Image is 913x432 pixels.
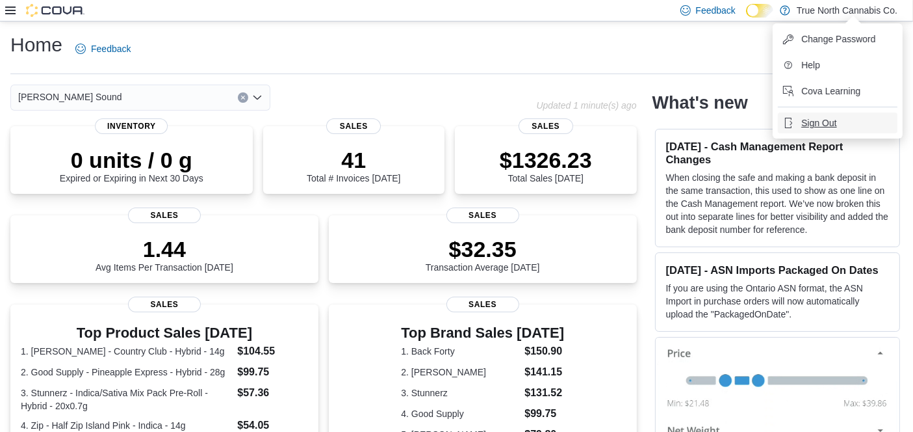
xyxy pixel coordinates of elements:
h3: Top Brand Sales [DATE] [401,325,564,341]
h1: Home [10,32,62,58]
dt: 3. Stunnerz [401,386,519,399]
img: Cova [26,4,84,17]
dt: 2. Good Supply - Pineapple Express - Hybrid - 28g [21,366,232,379]
h2: What's new [652,92,748,113]
dd: $57.36 [237,385,307,401]
p: $1326.23 [500,147,592,173]
p: Updated 1 minute(s) ago [536,100,636,111]
p: When closing the safe and making a bank deposit in the same transaction, this used to show as one... [666,171,889,236]
dt: 2. [PERSON_NAME] [401,366,519,379]
div: Total Sales [DATE] [500,147,592,183]
button: Help [778,55,897,75]
dt: 1. Back Forty [401,345,519,358]
span: Sales [446,297,519,312]
span: Inventory [95,118,168,134]
p: 0 units / 0 g [60,147,203,173]
span: Help [801,59,820,72]
dt: 3. Stunnerz - Indica/Sativa Mix Pack Pre-Roll - Hybrid - 20x0.7g [21,386,232,412]
span: Sales [128,297,201,312]
span: Sign Out [801,116,836,129]
dd: $104.55 [237,344,307,359]
input: Dark Mode [746,4,773,18]
button: Clear input [238,92,248,103]
span: [PERSON_NAME] Sound [18,89,122,105]
dt: 4. Good Supply [401,407,519,420]
dd: $150.90 [524,344,564,359]
dt: 1. [PERSON_NAME] - Country Club - Hybrid - 14g [21,345,232,358]
span: Sales [446,208,519,223]
span: Sales [519,118,573,134]
button: Cova Learning [778,81,897,101]
h3: [DATE] - ASN Imports Packaged On Dates [666,263,889,277]
div: Expired or Expiring in Next 30 Days [60,147,203,183]
div: Total # Invoices [DATE] [307,147,400,183]
dd: $131.52 [524,385,564,401]
dd: $99.75 [524,406,564,422]
dd: $99.75 [237,364,307,380]
p: True North Cannabis Co. [797,3,897,18]
p: $32.35 [426,236,540,262]
button: Open list of options [252,92,263,103]
a: Feedback [70,36,136,62]
dt: 4. Zip - Half Zip Island Pink - Indica - 14g [21,419,232,432]
p: 41 [307,147,400,173]
p: If you are using the Ontario ASN format, the ASN Import in purchase orders will now automatically... [666,282,889,321]
span: Sales [326,118,381,134]
p: 1.44 [96,236,233,262]
span: Feedback [696,4,736,17]
h3: [DATE] - Cash Management Report Changes [666,140,889,166]
div: Transaction Average [DATE] [426,236,540,273]
dd: $141.15 [524,364,564,380]
div: Avg Items Per Transaction [DATE] [96,236,233,273]
span: Feedback [91,42,131,55]
h3: Top Product Sales [DATE] [21,325,308,341]
span: Sales [128,208,201,223]
span: Cova Learning [801,85,860,98]
span: Change Password [801,33,875,46]
button: Change Password [778,29,897,49]
button: Sign Out [778,113,897,133]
